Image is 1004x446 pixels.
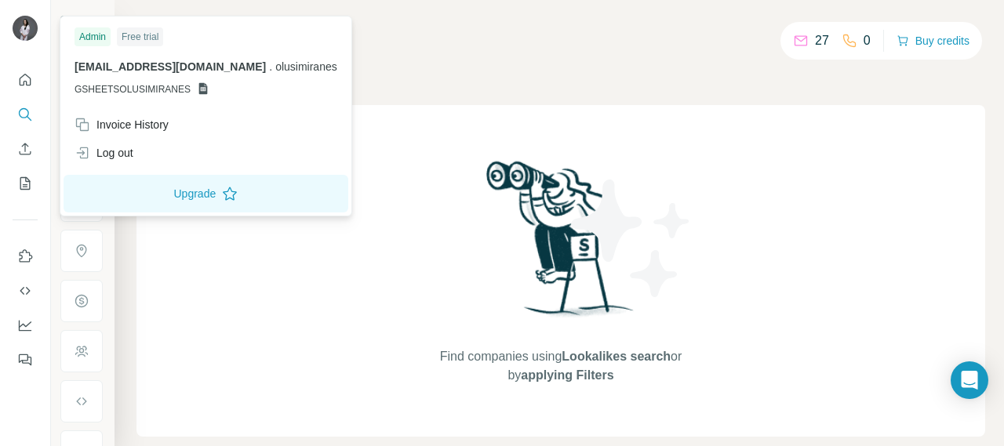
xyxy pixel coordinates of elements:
[13,346,38,374] button: Feedback
[13,277,38,305] button: Use Surfe API
[562,350,671,363] span: Lookalikes search
[75,60,266,73] span: [EMAIL_ADDRESS][DOMAIN_NAME]
[13,16,38,41] img: Avatar
[13,311,38,339] button: Dashboard
[897,30,969,52] button: Buy credits
[864,31,871,50] p: 0
[275,60,337,73] span: olusimiranes
[64,175,348,212] button: Upgrade
[951,361,988,399] div: Open Intercom Messenger
[75,27,111,46] div: Admin
[13,135,38,163] button: Enrich CSV
[521,368,613,382] span: applying Filters
[479,157,642,332] img: Surfe Illustration - Woman searching with binoculars
[13,169,38,198] button: My lists
[117,27,163,46] div: Free trial
[136,19,985,41] h4: Search
[75,117,169,132] div: Invoice History
[13,66,38,94] button: Quick start
[49,9,113,33] button: Show
[13,242,38,270] button: Use Surfe on LinkedIn
[75,145,133,161] div: Log out
[13,100,38,129] button: Search
[435,347,686,385] span: Find companies using or by
[815,31,829,50] p: 27
[75,82,191,96] span: GSHEETSOLUSIMIRANES
[561,168,702,309] img: Surfe Illustration - Stars
[269,60,272,73] span: .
